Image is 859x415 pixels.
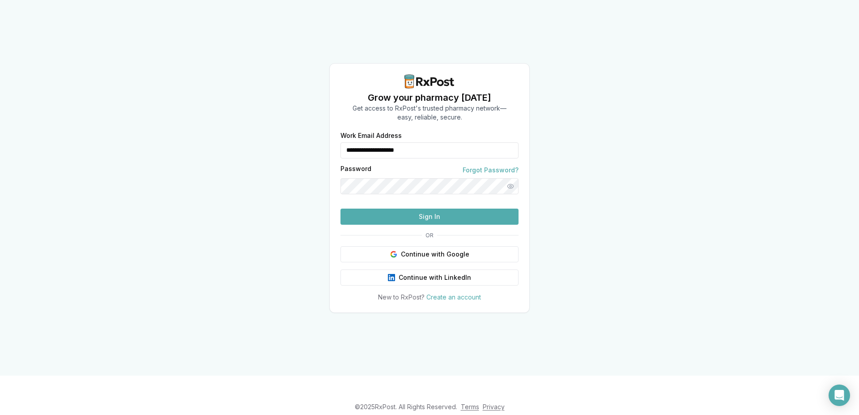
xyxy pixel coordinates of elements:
[340,166,371,175] label: Password
[483,403,505,411] a: Privacy
[340,246,519,262] button: Continue with Google
[401,74,458,89] img: RxPost Logo
[340,209,519,225] button: Sign In
[353,104,506,122] p: Get access to RxPost's trusted pharmacy network— easy, reliable, secure.
[353,91,506,104] h1: Grow your pharmacy [DATE]
[463,166,519,175] a: Forgot Password?
[502,178,519,194] button: Show password
[390,251,397,258] img: Google
[340,133,519,139] label: Work Email Address
[388,274,395,281] img: LinkedIn
[426,293,481,301] a: Create an account
[829,385,850,406] div: Open Intercom Messenger
[422,232,437,239] span: OR
[378,293,425,301] span: New to RxPost?
[461,403,479,411] a: Terms
[340,270,519,286] button: Continue with LinkedIn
